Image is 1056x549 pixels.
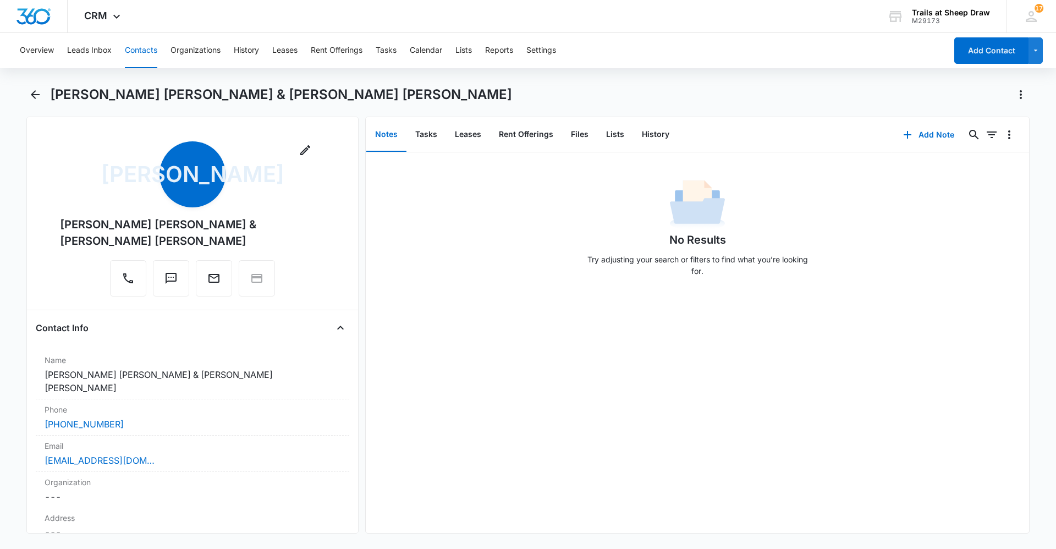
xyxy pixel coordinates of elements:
[234,33,259,68] button: History
[562,118,597,152] button: Files
[670,177,725,232] img: No Data
[965,126,983,144] button: Search...
[45,404,340,415] label: Phone
[45,512,340,524] label: Address
[45,418,124,431] a: [PHONE_NUMBER]
[45,476,340,488] label: Organization
[1035,4,1043,13] div: notifications count
[597,118,633,152] button: Lists
[196,260,232,297] button: Email
[1000,126,1018,144] button: Overflow Menu
[311,33,362,68] button: Rent Offerings
[36,350,349,399] div: Name[PERSON_NAME] [PERSON_NAME] & [PERSON_NAME] [PERSON_NAME]
[159,141,226,207] span: [PERSON_NAME]
[153,260,189,297] button: Text
[84,10,107,21] span: CRM
[954,37,1028,64] button: Add Contact
[45,490,340,503] dd: ---
[912,8,990,17] div: account name
[669,232,726,248] h1: No Results
[892,122,965,148] button: Add Note
[376,33,397,68] button: Tasks
[490,118,562,152] button: Rent Offerings
[485,33,513,68] button: Reports
[153,277,189,287] a: Text
[582,254,813,277] p: Try adjusting your search or filters to find what you’re looking for.
[410,33,442,68] button: Calendar
[36,472,349,508] div: Organization---
[110,260,146,297] button: Call
[20,33,54,68] button: Overview
[406,118,446,152] button: Tasks
[983,126,1000,144] button: Filters
[526,33,556,68] button: Settings
[36,321,89,334] h4: Contact Info
[36,436,349,472] div: Email[EMAIL_ADDRESS][DOMAIN_NAME]
[1035,4,1043,13] span: 17
[125,33,157,68] button: Contacts
[455,33,472,68] button: Lists
[45,526,340,539] dd: ---
[196,277,232,287] a: Email
[110,277,146,287] a: Call
[170,33,221,68] button: Organizations
[912,17,990,25] div: account id
[60,216,325,249] div: [PERSON_NAME] [PERSON_NAME] & [PERSON_NAME] [PERSON_NAME]
[67,33,112,68] button: Leads Inbox
[45,368,340,394] dd: [PERSON_NAME] [PERSON_NAME] & [PERSON_NAME] [PERSON_NAME]
[36,399,349,436] div: Phone[PHONE_NUMBER]
[1012,86,1030,103] button: Actions
[50,86,512,103] h1: [PERSON_NAME] [PERSON_NAME] & [PERSON_NAME] [PERSON_NAME]
[366,118,406,152] button: Notes
[446,118,490,152] button: Leases
[633,118,678,152] button: History
[45,454,155,467] a: [EMAIL_ADDRESS][DOMAIN_NAME]
[26,86,43,103] button: Back
[45,440,340,452] label: Email
[272,33,298,68] button: Leases
[45,354,340,366] label: Name
[332,319,349,337] button: Close
[36,508,349,544] div: Address---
